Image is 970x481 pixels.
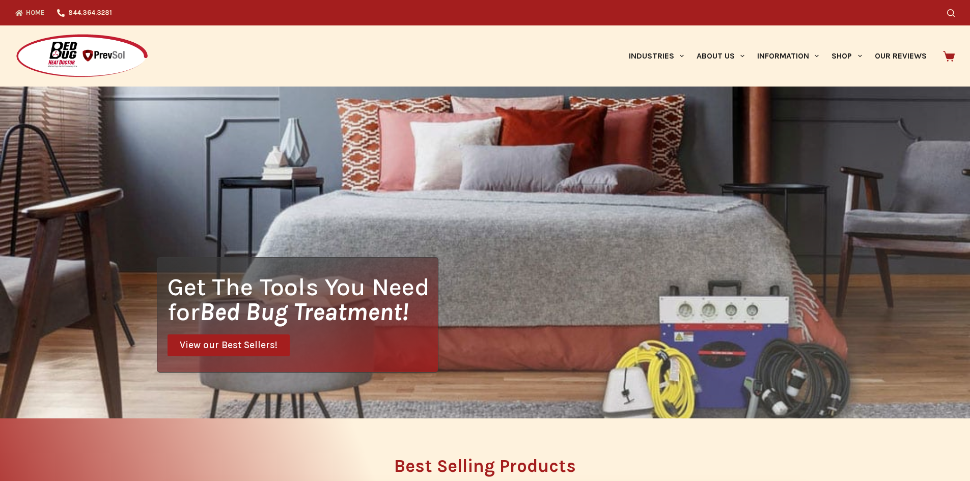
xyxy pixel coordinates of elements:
i: Bed Bug Treatment! [200,297,408,326]
h1: Get The Tools You Need for [168,274,438,324]
a: Shop [825,25,868,87]
button: Search [947,9,955,17]
a: View our Best Sellers! [168,334,290,356]
nav: Primary [622,25,933,87]
span: View our Best Sellers! [180,341,278,350]
a: About Us [690,25,751,87]
a: Our Reviews [868,25,933,87]
a: Industries [622,25,690,87]
h2: Best Selling Products [157,457,814,475]
img: Prevsol/Bed Bug Heat Doctor [15,34,149,79]
a: Information [751,25,825,87]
